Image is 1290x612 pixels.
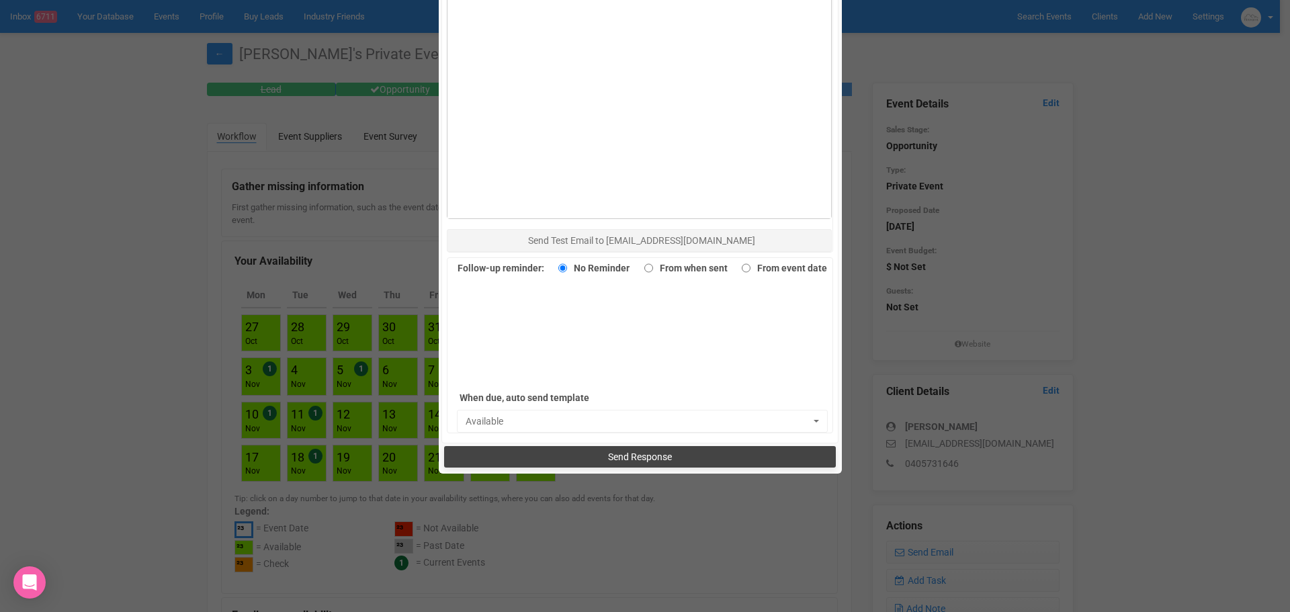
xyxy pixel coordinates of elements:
[13,566,46,599] div: Open Intercom Messenger
[735,259,827,277] label: From event date
[528,235,755,246] span: Send Test Email to [EMAIL_ADDRESS][DOMAIN_NAME]
[552,259,630,277] label: No Reminder
[638,259,728,277] label: From when sent
[466,414,811,428] span: Available
[608,451,672,462] span: Send Response
[460,388,648,407] label: When due, auto send template
[458,259,544,277] label: Follow-up reminder:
